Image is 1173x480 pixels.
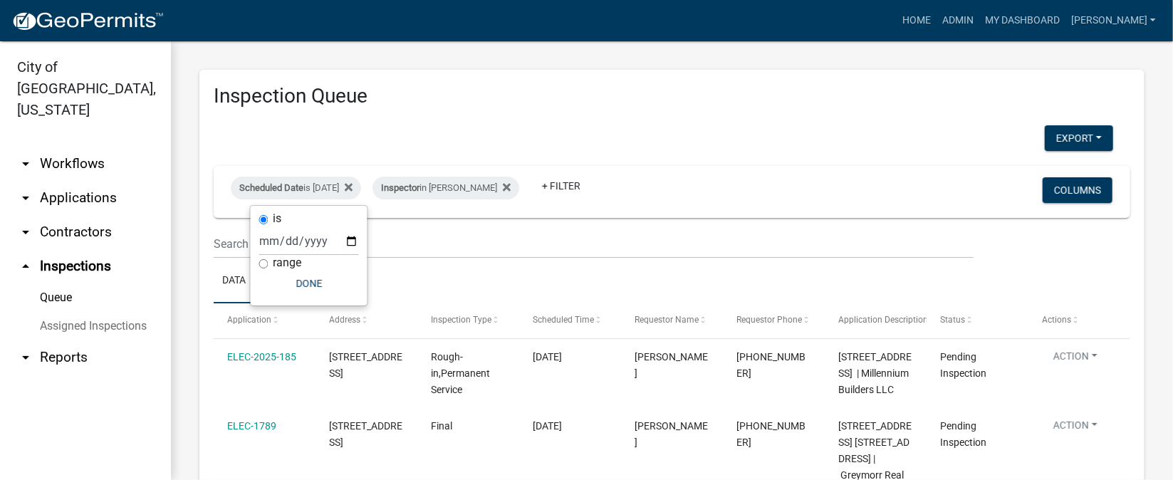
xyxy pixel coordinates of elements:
button: Columns [1043,177,1112,203]
datatable-header-cell: Status [927,303,1028,338]
span: Application [227,315,271,325]
span: 208 MOCKINGBIRD DRIVE [329,420,402,448]
button: Done [259,271,359,296]
datatable-header-cell: Scheduled Time [519,303,621,338]
span: 502-292-8181 [736,420,806,448]
input: Search for inspections [214,229,974,259]
a: Home [897,7,937,34]
span: 2084 ASTER DRIVE 2084 Aster Drive | Millennium Builders LLC [838,351,912,395]
span: Requestor Name [635,315,699,325]
i: arrow_drop_down [17,349,34,366]
span: Actions [1042,315,1071,325]
span: Requestor Phone [736,315,802,325]
datatable-header-cell: Inspection Type [417,303,519,338]
span: Pending Inspection [940,420,986,448]
span: 812-596-4110 [736,351,806,379]
span: Address [329,315,360,325]
label: range [273,257,302,268]
datatable-header-cell: Requestor Name [621,303,723,338]
span: Application Description [838,315,928,325]
label: is [273,213,282,224]
a: ELEC-2025-185 [227,351,296,362]
span: Scheduled Time [533,315,594,325]
span: Scheduled Date [239,182,303,193]
a: Data [214,259,254,304]
span: Inspection Type [431,315,491,325]
span: Rough-in,Permanent Service [431,351,490,395]
button: Action [1042,349,1109,370]
datatable-header-cell: Application [214,303,316,338]
i: arrow_drop_up [17,258,34,275]
a: ELEC-1789 [227,420,276,432]
i: arrow_drop_down [17,155,34,172]
button: Export [1045,125,1113,151]
span: 2084 ASTER DRIVE [329,351,402,379]
div: in [PERSON_NAME] [372,177,519,199]
span: Status [940,315,965,325]
span: Ben Marrs [635,351,708,379]
a: + Filter [531,173,592,199]
i: arrow_drop_down [17,224,34,241]
datatable-header-cell: Actions [1028,303,1130,338]
datatable-header-cell: Requestor Phone [723,303,825,338]
datatable-header-cell: Address [316,303,417,338]
div: [DATE] [533,418,608,434]
button: Action [1042,418,1109,439]
a: My Dashboard [979,7,1065,34]
a: [PERSON_NAME] [1065,7,1162,34]
i: arrow_drop_down [17,189,34,207]
h3: Inspection Queue [214,84,1130,108]
div: is [DATE] [231,177,361,199]
datatable-header-cell: Application Description [825,303,927,338]
div: [DATE] [533,349,608,365]
span: Pending Inspection [940,351,986,379]
span: Final [431,420,452,432]
a: Admin [937,7,979,34]
span: ANTHONY [635,420,708,448]
span: Inspector [381,182,419,193]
